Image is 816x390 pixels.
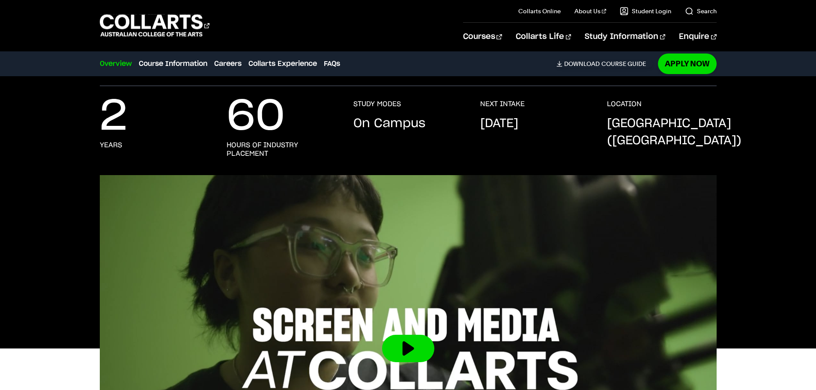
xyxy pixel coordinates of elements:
p: [GEOGRAPHIC_DATA] ([GEOGRAPHIC_DATA]) [607,115,741,149]
a: Overview [100,59,132,69]
a: Collarts Online [518,7,561,15]
span: Download [564,60,600,68]
a: Student Login [620,7,671,15]
a: DownloadCourse Guide [556,60,653,68]
a: Enquire [679,23,716,51]
a: Course Information [139,59,207,69]
h3: STUDY MODES [353,100,401,108]
a: About Us [574,7,606,15]
a: Courses [463,23,502,51]
a: Collarts Experience [248,59,317,69]
p: 2 [100,100,127,134]
h3: LOCATION [607,100,642,108]
a: Apply Now [658,54,717,74]
h3: NEXT INTAKE [480,100,525,108]
p: 60 [227,100,285,134]
h3: hours of industry placement [227,141,336,158]
p: [DATE] [480,115,518,132]
a: Careers [214,59,242,69]
a: Collarts Life [516,23,571,51]
a: FAQs [324,59,340,69]
a: Study Information [585,23,665,51]
div: Go to homepage [100,13,209,38]
p: On Campus [353,115,425,132]
a: Search [685,7,717,15]
h3: years [100,141,122,149]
